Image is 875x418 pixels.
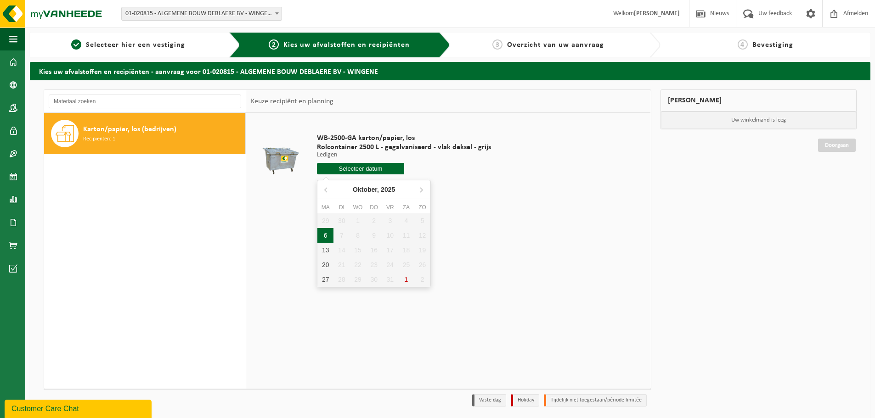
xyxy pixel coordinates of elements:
[317,213,333,228] div: 29
[414,203,430,212] div: zo
[317,152,491,158] p: Ledigen
[661,111,857,129] p: Uw winkelmand is leeg
[121,7,282,21] span: 01-020815 - ALGEMENE BOUW DEBLAERE BV - WINGENE
[818,139,856,152] a: Doorgaan
[349,182,399,197] div: Oktober,
[381,186,395,193] i: 2025
[398,203,414,212] div: za
[317,243,333,257] div: 13
[634,10,680,17] strong: [PERSON_NAME]
[86,41,185,49] span: Selecteer hier een vestiging
[511,394,539,407] li: Holiday
[317,143,491,152] span: Rolcontainer 2500 L - gegalvaniseerd - vlak deksel - grijs
[350,203,366,212] div: wo
[122,7,282,20] span: 01-020815 - ALGEMENE BOUW DEBLAERE BV - WINGENE
[382,203,398,212] div: vr
[44,113,246,154] button: Karton/papier, los (bedrijven) Recipiënten: 1
[269,39,279,50] span: 2
[49,95,241,108] input: Materiaal zoeken
[544,394,647,407] li: Tijdelijk niet toegestaan/période limitée
[366,203,382,212] div: do
[71,39,81,50] span: 1
[34,39,222,50] a: 1Selecteer hier een vestiging
[283,41,410,49] span: Kies uw afvalstoffen en recipiënten
[472,394,506,407] li: Vaste dag
[660,89,857,111] div: [PERSON_NAME]
[492,39,502,50] span: 3
[83,135,115,144] span: Recipiënten: 1
[507,41,604,49] span: Overzicht van uw aanvraag
[246,90,338,113] div: Keuze recipiënt en planning
[317,163,404,174] input: Selecteer datum
[317,134,491,143] span: WB-2500-GA karton/papier, los
[752,41,793,49] span: Bevestiging
[5,398,153,418] iframe: chat widget
[317,272,333,287] div: 27
[738,39,748,50] span: 4
[30,62,870,80] h2: Kies uw afvalstoffen en recipiënten - aanvraag voor 01-020815 - ALGEMENE BOUW DEBLAERE BV - WINGENE
[317,257,333,272] div: 20
[317,203,333,212] div: ma
[333,203,350,212] div: di
[317,228,333,243] div: 6
[83,124,176,135] span: Karton/papier, los (bedrijven)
